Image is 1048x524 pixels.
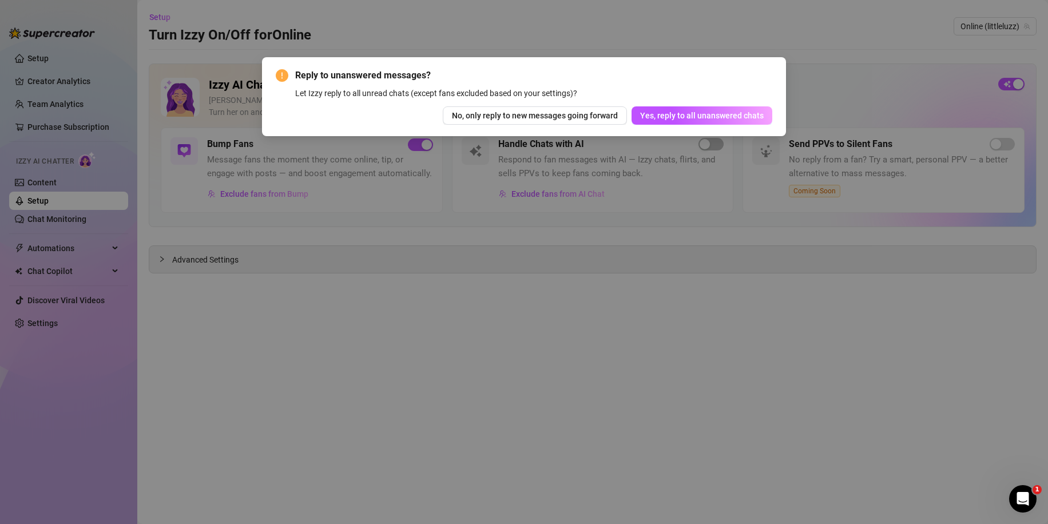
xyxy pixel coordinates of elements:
span: exclamation-circle [276,69,288,82]
span: Yes, reply to all unanswered chats [640,111,764,120]
span: 1 [1033,485,1042,494]
iframe: Intercom live chat [1009,485,1037,513]
div: Let Izzy reply to all unread chats (except fans excluded based on your settings)? [295,87,772,100]
span: Reply to unanswered messages? [295,69,772,82]
button: No, only reply to new messages going forward [443,106,627,125]
span: No, only reply to new messages going forward [452,111,618,120]
button: Yes, reply to all unanswered chats [632,106,772,125]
